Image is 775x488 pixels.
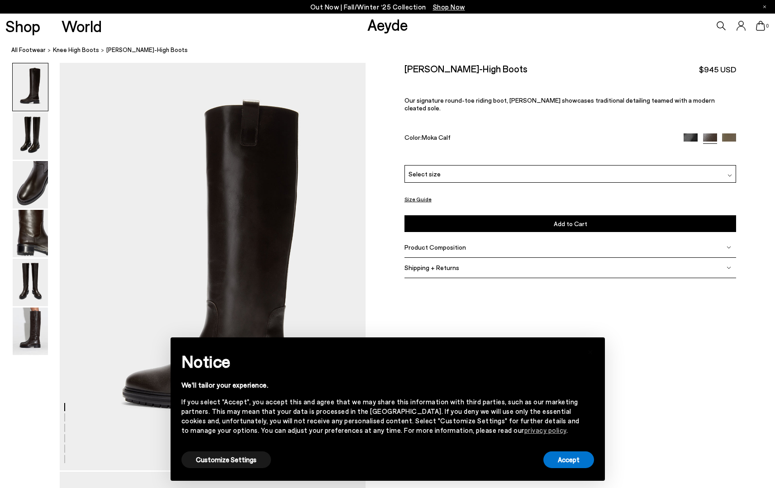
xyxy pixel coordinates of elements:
button: Add to Cart [404,215,737,232]
nav: breadcrumb [11,38,775,63]
span: $945 USD [699,64,736,75]
div: Color: [404,133,673,144]
span: [PERSON_NAME]-High Boots [106,45,188,55]
img: Henry Knee-High Boots - Image 2 [13,112,48,160]
button: Accept [543,451,594,468]
div: If you select "Accept", you accept this and agree that we may share this information with third p... [181,397,580,435]
img: Henry Knee-High Boots - Image 4 [13,210,48,257]
a: knee high boots [53,45,99,55]
a: Shop [5,18,40,34]
a: privacy policy [524,426,566,434]
button: Customize Settings [181,451,271,468]
button: Close this notice [580,340,601,362]
span: knee high boots [53,46,99,53]
p: Our signature round-toe riding boot, [PERSON_NAME] showcases traditional detailing teamed with a ... [404,96,737,112]
span: Add to Cart [554,220,587,227]
span: Product Composition [404,243,466,251]
img: Henry Knee-High Boots - Image 1 [13,63,48,111]
p: Out Now | Fall/Winter ‘25 Collection [310,1,465,13]
span: × [587,344,594,357]
span: Shipping + Returns [404,264,459,271]
a: All Footwear [11,45,46,55]
img: svg%3E [727,173,732,178]
img: svg%3E [727,245,731,250]
div: We'll tailor your experience. [181,380,580,390]
img: svg%3E [727,265,731,270]
span: 0 [765,24,770,28]
span: Moka Calf [422,133,451,141]
img: Henry Knee-High Boots - Image 6 [13,308,48,355]
img: Henry Knee-High Boots - Image 3 [13,161,48,208]
a: Aeyde [367,15,408,34]
button: Size Guide [404,194,432,205]
span: Navigate to /collections/new-in [433,3,465,11]
a: World [62,18,102,34]
a: 0 [756,21,765,31]
span: Select size [409,169,441,179]
h2: Notice [181,350,580,373]
h2: [PERSON_NAME]-High Boots [404,63,528,74]
img: Henry Knee-High Boots - Image 5 [13,259,48,306]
